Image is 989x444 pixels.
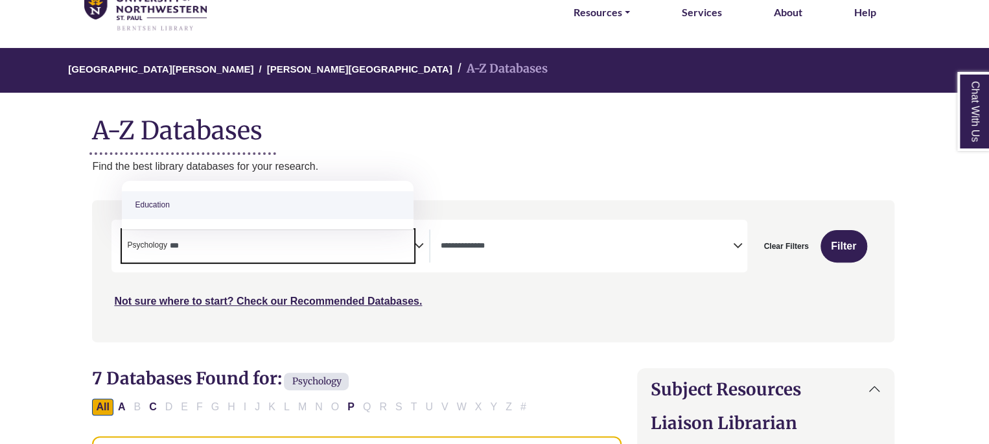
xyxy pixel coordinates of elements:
a: Not sure where to start? Check our Recommended Databases. [114,296,422,307]
li: A-Z Databases [452,60,548,78]
button: Filter Results C [145,399,161,415]
nav: breadcrumb [92,48,894,93]
li: Psychology [122,239,167,251]
button: All [92,399,113,415]
span: Psychology [127,239,167,251]
h1: A-Z Databases [92,106,894,145]
button: Submit for Search Results [820,230,867,263]
h2: Liaison Librarian [651,413,880,433]
textarea: Search [441,242,732,252]
button: Clear Filters [755,230,817,263]
button: Filter Results P [343,399,358,415]
li: Education [122,191,413,219]
a: Services [682,4,722,21]
nav: Search filters [92,200,894,342]
a: [GEOGRAPHIC_DATA][PERSON_NAME] [68,62,253,75]
span: 7 Databases Found for: [92,368,281,389]
span: Psychology [284,373,349,390]
textarea: Search [170,242,193,252]
a: About [774,4,802,21]
button: Filter Results A [114,399,130,415]
p: Find the best library databases for your research. [92,158,894,175]
a: Help [854,4,876,21]
button: Subject Resources [638,369,893,410]
a: Resources [574,4,630,21]
div: Alpha-list to filter by first letter of database name [92,401,531,412]
a: [PERSON_NAME][GEOGRAPHIC_DATA] [267,62,452,75]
